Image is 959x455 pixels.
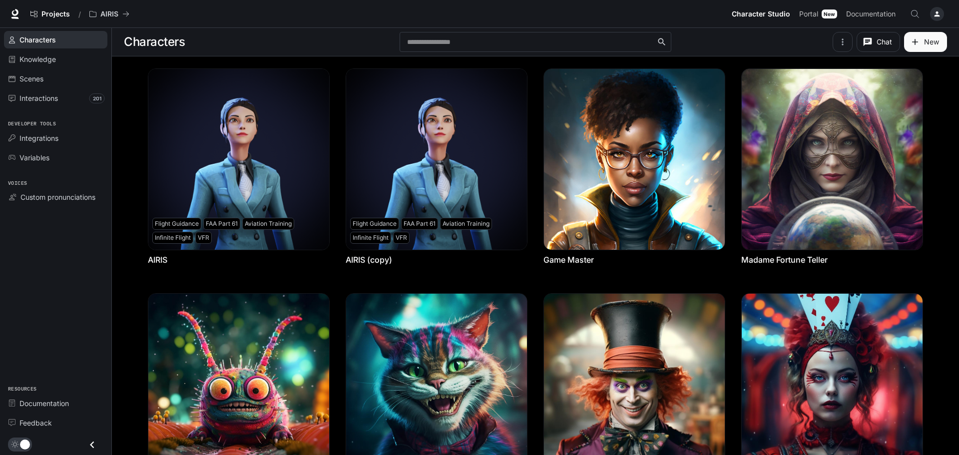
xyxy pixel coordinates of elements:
button: All workspaces [85,4,134,24]
span: Knowledge [19,54,56,64]
a: Scenes [4,70,107,87]
div: New [822,9,837,18]
span: Interactions [19,93,58,103]
a: Knowledge [4,50,107,68]
a: Interactions [4,89,107,107]
span: Projects [41,10,70,18]
span: Character Studio [732,8,790,20]
span: Integrations [19,133,58,143]
a: Documentation [4,395,107,412]
span: Documentation [846,8,896,20]
span: 201 [89,93,105,103]
h1: Characters [124,32,185,52]
a: Characters [4,31,107,48]
a: AIRIS [148,254,167,265]
a: Game Master [543,254,594,265]
a: Madame Fortune Teller [741,254,828,265]
span: Custom pronunciations [20,192,95,202]
img: AIRIS [148,69,329,250]
a: Variables [4,149,107,166]
a: AIRIS (copy) [346,254,392,265]
a: PortalNew [795,4,841,24]
button: New [904,32,947,52]
span: Feedback [19,418,52,428]
span: Variables [19,152,49,163]
a: Custom pronunciations [4,188,107,206]
a: Feedback [4,414,107,432]
button: Close drawer [81,435,103,455]
img: Game Master [544,69,725,250]
span: Characters [19,34,56,45]
button: Chat [857,32,900,52]
button: Open Command Menu [905,4,925,24]
a: Integrations [4,129,107,147]
p: AIRIS [100,10,118,18]
span: Documentation [19,398,69,409]
span: Portal [799,8,818,20]
a: Documentation [842,4,903,24]
span: Dark mode toggle [20,439,30,450]
a: Character Studio [728,4,794,24]
img: Madame Fortune Teller [742,69,923,250]
span: Scenes [19,73,43,84]
img: AIRIS (copy) [346,69,527,250]
div: / [74,9,85,19]
a: Go to projects [26,4,74,24]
